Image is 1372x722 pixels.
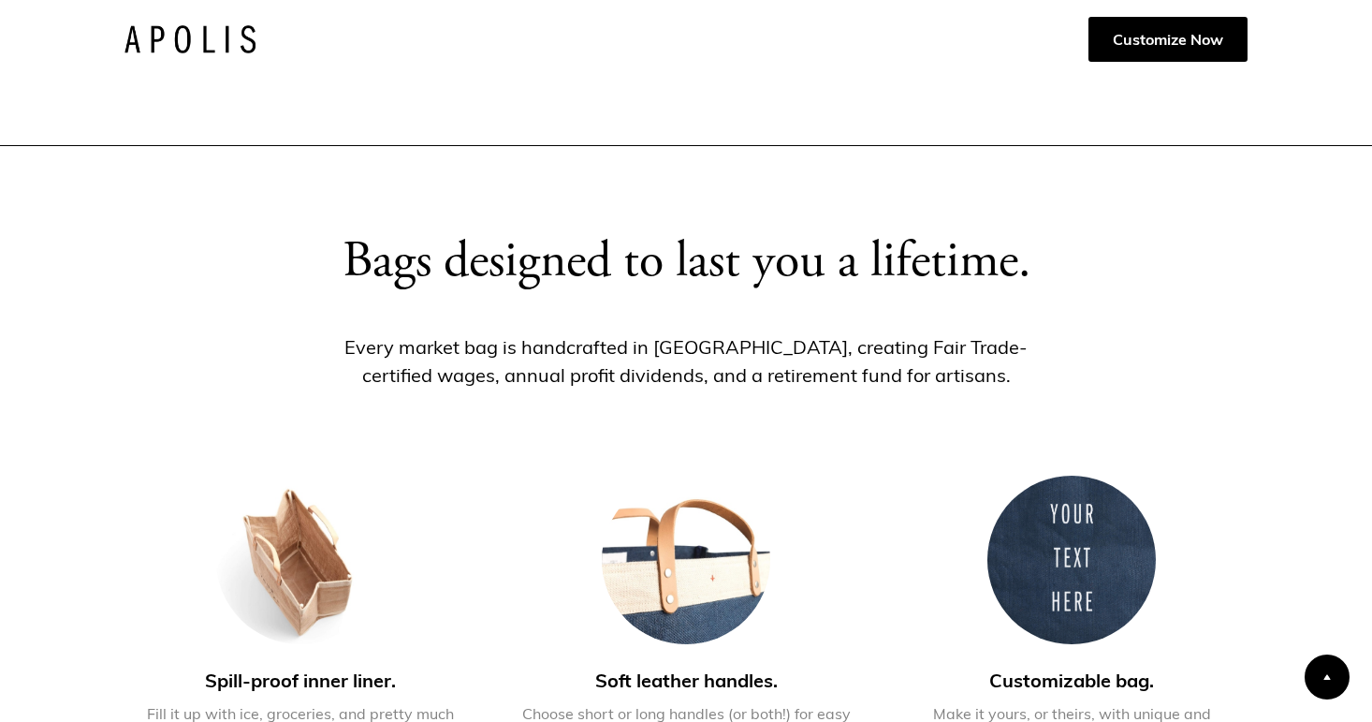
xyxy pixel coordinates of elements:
[510,667,862,695] h6: Soft leather handles.
[896,667,1248,695] h6: Customizable bag.
[124,667,476,695] h6: Spill-proof inner liner.
[343,236,1030,292] h2: Bags designed to last you a lifetime.
[1088,17,1248,62] a: Customize Now
[315,333,1057,390] div: Every market bag is handcrafted in [GEOGRAPHIC_DATA], creating Fair Trade-certified wages, annual...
